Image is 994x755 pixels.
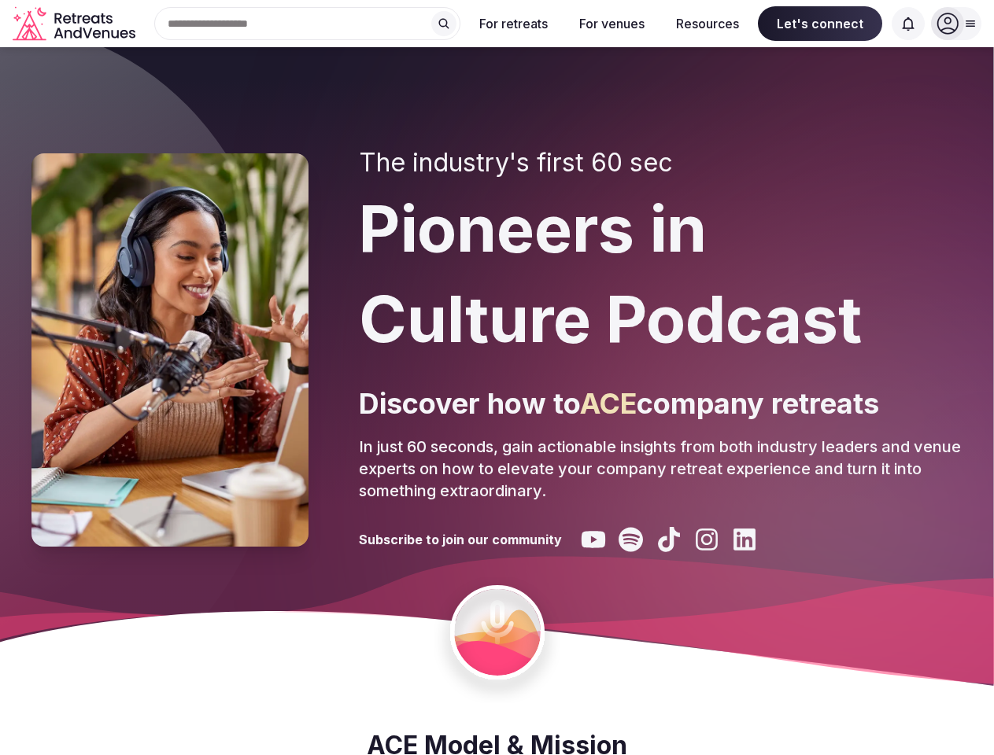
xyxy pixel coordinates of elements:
[359,148,963,178] h2: The industry's first 60 sec
[359,436,963,502] p: In just 60 seconds, gain actionable insights from both industry leaders and venue experts on how ...
[663,6,752,41] button: Resources
[359,184,963,365] h1: Pioneers in Culture Podcast
[359,384,963,423] p: Discover how to company retreats
[13,6,139,42] svg: Retreats and Venues company logo
[467,6,560,41] button: For retreats
[31,153,309,547] img: Pioneers in Culture Podcast
[758,6,882,41] span: Let's connect
[580,386,637,421] span: ACE
[359,531,562,548] h3: Subscribe to join our community
[13,6,139,42] a: Visit the homepage
[567,6,657,41] button: For venues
